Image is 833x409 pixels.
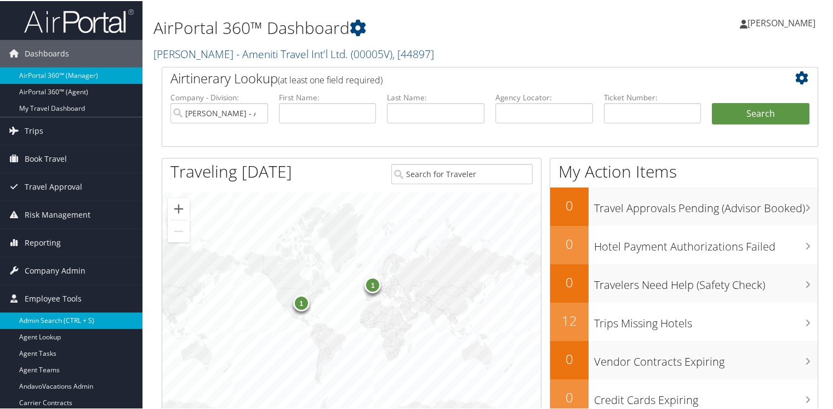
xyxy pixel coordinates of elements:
span: ( 00005V ) [351,46,392,60]
h1: My Action Items [550,159,818,182]
span: Travel Approval [25,172,82,200]
span: Risk Management [25,200,90,228]
span: , [ 44897 ] [392,46,434,60]
label: Ticket Number: [604,91,701,102]
h3: Credit Cards Expiring [594,386,818,407]
h3: Hotel Payment Authorizations Failed [594,232,818,253]
input: Search for Traveler [391,163,533,183]
span: Company Admin [25,256,85,283]
h2: 0 [550,272,589,291]
h3: Trips Missing Hotels [594,309,818,330]
span: Employee Tools [25,284,82,311]
label: Company - Division: [170,91,268,102]
a: 0Vendor Contracts Expiring [550,340,818,378]
div: 1 [365,276,381,292]
span: Trips [25,116,43,144]
img: airportal-logo.png [24,7,134,33]
h1: Traveling [DATE] [170,159,292,182]
h2: 0 [550,349,589,367]
a: 0Travel Approvals Pending (Advisor Booked) [550,186,818,225]
h2: 0 [550,387,589,406]
h3: Vendor Contracts Expiring [594,348,818,368]
button: Search [712,102,809,124]
a: [PERSON_NAME] [740,5,826,38]
h3: Travel Approvals Pending (Advisor Booked) [594,194,818,215]
button: Zoom in [168,197,190,219]
button: Zoom out [168,219,190,241]
h2: Airtinerary Lookup [170,68,755,87]
h2: 12 [550,310,589,329]
span: Book Travel [25,144,67,172]
a: 0Hotel Payment Authorizations Failed [550,225,818,263]
h3: Travelers Need Help (Safety Check) [594,271,818,292]
span: (at least one field required) [278,73,383,85]
label: First Name: [279,91,376,102]
a: 12Trips Missing Hotels [550,302,818,340]
span: [PERSON_NAME] [748,16,815,28]
h1: AirPortal 360™ Dashboard [153,15,602,38]
h2: 0 [550,195,589,214]
h2: 0 [550,234,589,252]
span: Dashboards [25,39,69,66]
label: Last Name: [387,91,484,102]
a: 0Travelers Need Help (Safety Check) [550,263,818,302]
span: Reporting [25,228,61,255]
label: Agency Locator: [495,91,593,102]
a: [PERSON_NAME] - Ameniti Travel Int'l Ltd. [153,46,434,60]
div: 1 [293,294,310,310]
